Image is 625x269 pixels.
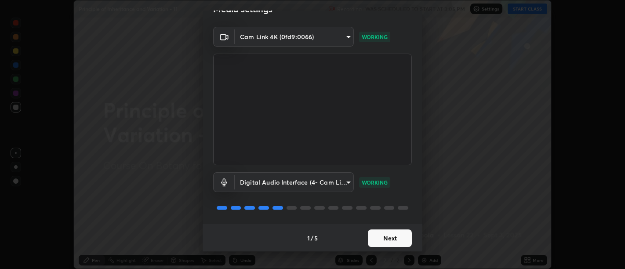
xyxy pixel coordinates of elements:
[362,33,388,41] p: WORKING
[368,229,412,247] button: Next
[311,233,313,243] h4: /
[362,178,388,186] p: WORKING
[235,172,354,192] div: Cam Link 4K (0fd9:0066)
[314,233,318,243] h4: 5
[307,233,310,243] h4: 1
[235,27,354,47] div: Cam Link 4K (0fd9:0066)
